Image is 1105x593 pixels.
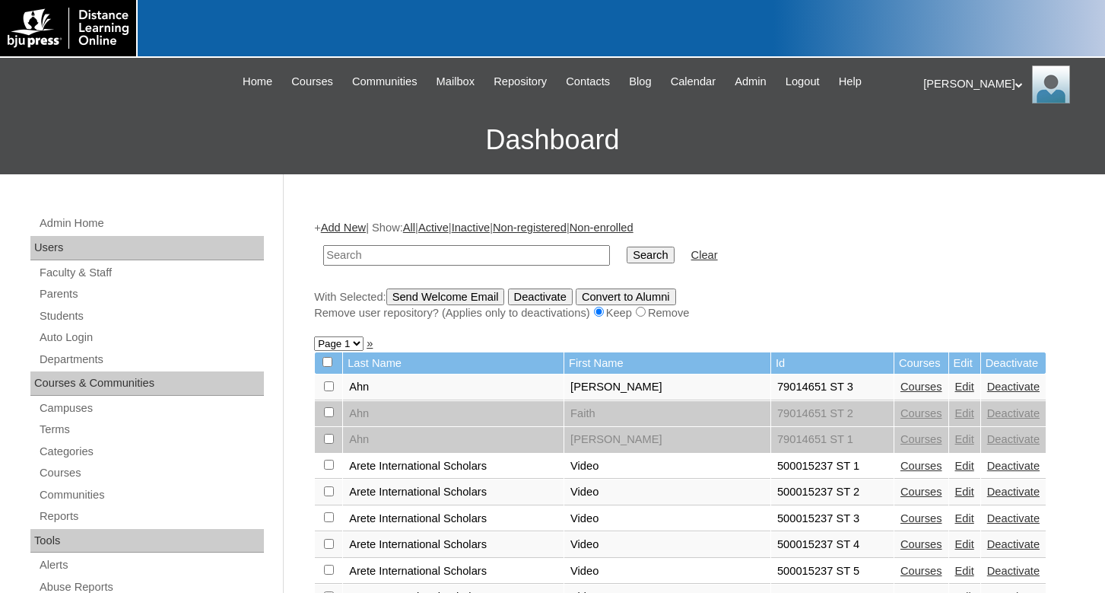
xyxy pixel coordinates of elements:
[955,486,974,498] a: Edit
[38,399,264,418] a: Campuses
[621,73,659,91] a: Blog
[452,222,491,234] a: Inactive
[38,285,264,304] a: Parents
[900,407,942,419] a: Courses
[343,532,564,558] td: Arete International Scholars
[987,460,1040,472] a: Deactivate
[955,381,974,393] a: Edit
[429,73,483,91] a: Mailbox
[314,305,1067,321] div: Remove user repository? (Applies only to deactivations) Keep Remove
[30,371,264,396] div: Courses & Communities
[38,486,264,505] a: Communities
[735,73,767,91] span: Admin
[38,420,264,439] a: Terms
[987,538,1040,550] a: Deactivate
[343,559,564,585] td: Arete International Scholars
[38,350,264,369] a: Departments
[291,73,333,91] span: Courses
[418,222,449,234] a: Active
[343,480,564,505] td: Arete International Scholars
[8,106,1097,174] h3: Dashboard
[671,73,716,91] span: Calendar
[987,512,1040,524] a: Deactivate
[771,401,894,427] td: 79014651 ST 2
[894,352,948,375] td: Courses
[564,375,770,400] td: [PERSON_NAME]
[831,73,869,91] a: Help
[955,512,974,524] a: Edit
[564,454,770,480] td: Video
[493,222,567,234] a: Non-registered
[900,486,942,498] a: Courses
[771,506,894,532] td: 500015237 ST 3
[558,73,618,91] a: Contacts
[771,532,894,558] td: 500015237 ST 4
[778,73,827,91] a: Logout
[900,381,942,393] a: Courses
[38,307,264,326] a: Students
[343,401,564,427] td: Ahn
[629,73,651,91] span: Blog
[508,289,573,305] input: Deactivate
[981,352,1046,375] td: Deactivate
[663,73,723,91] a: Calendar
[352,73,418,91] span: Communities
[771,480,894,505] td: 500015237 ST 2
[38,328,264,347] a: Auto Login
[627,247,674,263] input: Search
[564,401,770,427] td: Faith
[570,222,633,234] a: Non-enrolled
[367,337,373,349] a: »
[345,73,425,91] a: Communities
[235,73,280,91] a: Home
[343,506,564,532] td: Arete International Scholars
[900,460,942,472] a: Courses
[403,222,415,234] a: All
[486,73,554,91] a: Repository
[30,529,264,553] div: Tools
[314,289,1067,321] div: With Selected:
[727,73,774,91] a: Admin
[900,512,942,524] a: Courses
[38,263,264,282] a: Faculty & Staff
[564,506,770,532] td: Video
[38,507,264,526] a: Reports
[771,454,894,480] td: 500015237 ST 1
[564,559,770,585] td: Video
[564,480,770,505] td: Video
[955,460,974,472] a: Edit
[284,73,341,91] a: Courses
[437,73,475,91] span: Mailbox
[786,73,820,91] span: Logout
[564,427,770,453] td: [PERSON_NAME]
[987,381,1040,393] a: Deactivate
[987,407,1040,419] a: Deactivate
[955,538,974,550] a: Edit
[987,565,1040,577] a: Deactivate
[566,73,610,91] span: Contacts
[343,427,564,453] td: Ahn
[494,73,547,91] span: Repository
[955,407,974,419] a: Edit
[900,433,942,445] a: Courses
[314,220,1067,320] div: + | Show: | | | |
[839,73,862,91] span: Help
[771,352,894,375] td: Id
[564,352,770,375] td: First Name
[323,245,610,266] input: Search
[38,464,264,483] a: Courses
[1032,65,1070,104] img: Linda Heard
[38,442,264,461] a: Categories
[564,532,770,558] td: Video
[38,214,264,233] a: Admin Home
[343,454,564,480] td: Arete International Scholars
[955,433,974,445] a: Edit
[691,249,718,261] a: Clear
[987,433,1040,445] a: Deactivate
[900,538,942,550] a: Courses
[771,559,894,585] td: 500015237 ST 5
[343,375,564,400] td: Ahn
[771,375,894,400] td: 79014651 ST 3
[30,236,264,260] div: Users
[321,222,366,234] a: Add New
